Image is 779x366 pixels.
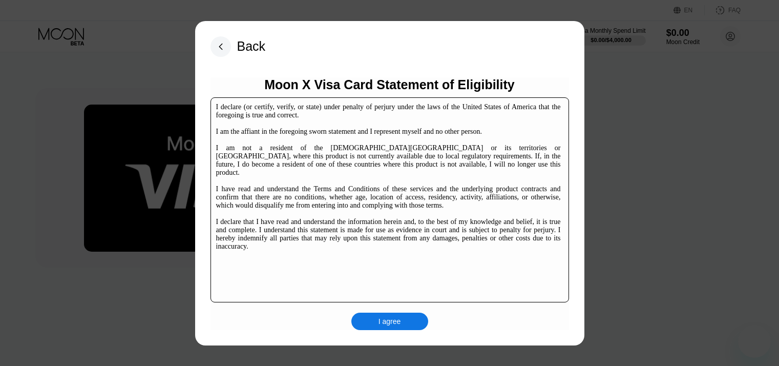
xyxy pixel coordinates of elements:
[264,77,515,92] div: Moon X Visa Card Statement of Eligibility
[216,103,561,251] div: I declare (or certify, verify, or state) under penalty of perjury under the laws of the United St...
[738,325,771,358] iframe: Button to launch messaging window
[378,317,401,326] div: I agree
[351,313,428,330] div: I agree
[210,36,266,57] div: Back
[237,39,266,54] div: Back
